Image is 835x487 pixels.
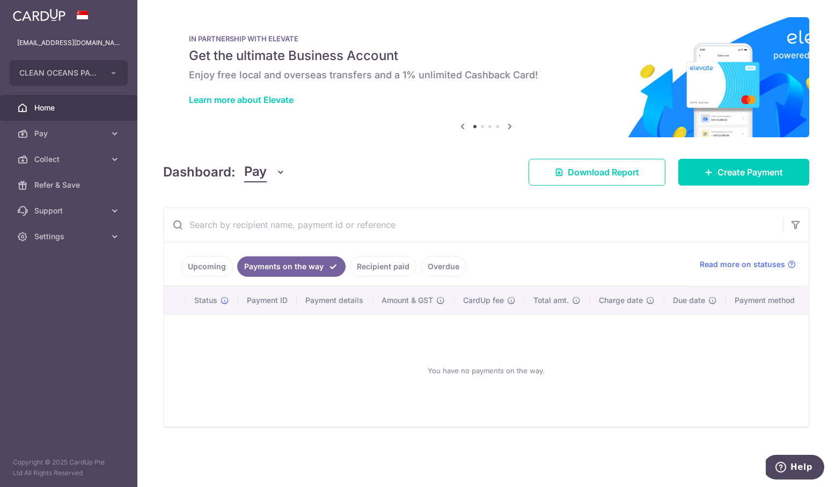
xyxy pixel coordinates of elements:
[350,256,416,277] a: Recipient paid
[244,162,285,182] button: Pay
[164,208,783,242] input: Search by recipient name, payment id or reference
[717,166,783,179] span: Create Payment
[382,295,433,306] span: Amount & GST
[189,34,783,43] p: IN PARTNERSHIP WITH ELEVATE
[700,259,796,270] a: Read more on statuses
[163,163,236,182] h4: Dashboard:
[726,286,809,314] th: Payment method
[34,180,105,190] span: Refer & Save
[421,256,466,277] a: Overdue
[533,295,569,306] span: Total amt.
[599,295,643,306] span: Charge date
[13,9,65,21] img: CardUp
[10,60,128,86] button: CLEAN OCEANS PACKAGING PTE. LTD.
[766,455,824,482] iframe: Opens a widget where you can find more information
[189,94,294,105] a: Learn more about Elevate
[163,17,809,137] img: Renovation banner
[177,323,796,418] div: You have no payments on the way.
[700,259,785,270] span: Read more on statuses
[34,128,105,139] span: Pay
[237,256,346,277] a: Payments on the way
[673,295,705,306] span: Due date
[238,286,297,314] th: Payment ID
[297,286,373,314] th: Payment details
[189,47,783,64] h5: Get the ultimate Business Account
[34,205,105,216] span: Support
[181,256,233,277] a: Upcoming
[678,159,809,186] a: Create Payment
[34,231,105,242] span: Settings
[244,162,267,182] span: Pay
[34,102,105,113] span: Home
[34,154,105,165] span: Collect
[17,38,120,48] p: [EMAIL_ADDRESS][DOMAIN_NAME]
[194,295,217,306] span: Status
[19,68,99,78] span: CLEAN OCEANS PACKAGING PTE. LTD.
[463,295,504,306] span: CardUp fee
[568,166,639,179] span: Download Report
[529,159,665,186] a: Download Report
[189,69,783,82] h6: Enjoy free local and overseas transfers and a 1% unlimited Cashback Card!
